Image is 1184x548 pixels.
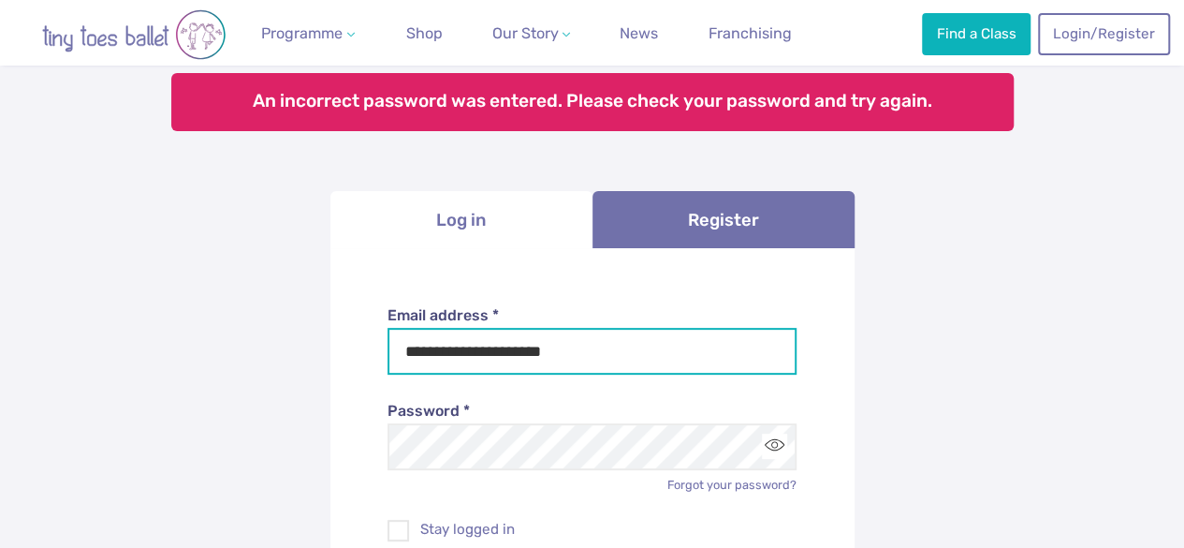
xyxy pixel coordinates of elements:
[387,520,797,540] label: Stay logged in
[612,15,665,52] a: News
[667,478,797,492] a: Forgot your password?
[406,24,443,42] span: Shop
[261,24,343,42] span: Programme
[254,15,362,52] a: Programme
[399,15,450,52] a: Shop
[484,15,577,52] a: Our Story
[922,13,1031,54] a: Find a Class
[1038,13,1169,54] a: Login/Register
[387,305,797,326] label: Email address *
[387,401,797,422] label: Password *
[701,15,799,52] a: Franchising
[762,434,787,459] button: Toggle password visibility
[709,24,792,42] span: Franchising
[491,24,558,42] span: Our Story
[22,9,246,60] img: tiny toes ballet
[171,73,1014,131] div: An incorrect password was entered. Please check your password and try again.
[592,191,855,248] a: Register
[620,24,658,42] span: News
